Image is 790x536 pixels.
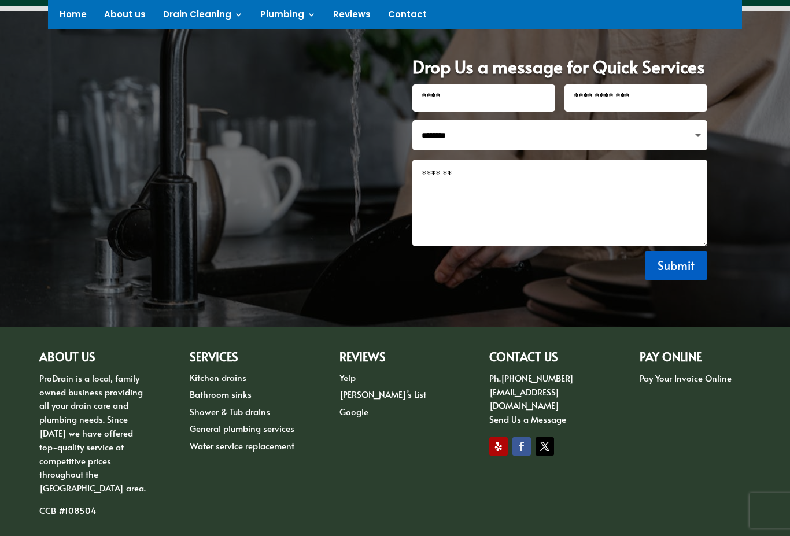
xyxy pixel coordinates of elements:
a: Google [339,405,368,417]
a: [PHONE_NUMBER] [501,372,574,384]
h2: Reviews [339,351,451,369]
a: Follow on Facebook [512,437,531,456]
a: Bathroom sinks [190,388,252,400]
a: Drain Cleaning [163,10,243,23]
a: Pay Your Invoice Online [640,372,732,384]
a: Contact [388,10,427,23]
a: [PERSON_NAME]’s List [339,388,426,400]
a: About us [104,10,146,23]
h2: ABOUT US [39,351,150,369]
h2: Services [190,351,301,369]
a: Yelp [339,371,356,383]
a: Plumbing [260,10,316,23]
a: Follow on Yelp [489,437,508,456]
span: CCB #108504 [39,504,97,516]
h2: PAY ONLINE [640,351,751,369]
a: Water service replacement [190,439,294,452]
h1: Drop Us a message for Quick Services [412,58,707,84]
a: [EMAIL_ADDRESS][DOMAIN_NAME] [489,386,559,412]
a: Shower & Tub drains [190,405,270,417]
a: Home [60,10,87,23]
span: Ph. [489,372,501,384]
p: ProDrain is a local, family owned business providing all your drain care and plumbing needs. Sinc... [39,371,150,504]
a: General plumbing services [190,422,294,434]
a: Send Us a Message [489,413,566,425]
a: Follow on X [536,437,554,456]
a: Kitchen drains [190,371,246,383]
h2: CONTACT US [489,351,600,369]
button: Submit [645,251,707,280]
a: Reviews [333,10,371,23]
